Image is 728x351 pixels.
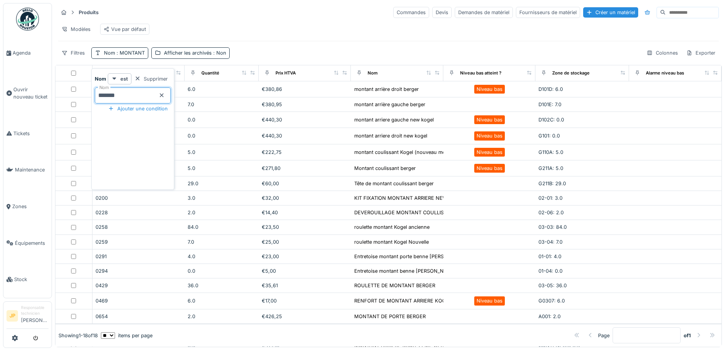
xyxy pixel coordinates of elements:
div: Exporter [683,47,719,58]
div: montant arriere droit new kogel [354,132,427,139]
span: G211A: 5.0 [538,165,563,171]
div: €5,00 [262,267,348,275]
div: Créer un matériel [583,7,638,18]
div: 7.0 [188,238,255,246]
div: items per page [101,332,152,339]
div: 7.0 [188,101,255,108]
div: 84.0 [188,223,255,231]
div: RENFORT DE MONTANT ARRIERE KOGEL [354,297,452,304]
span: : Non [212,50,226,56]
span: 03-03: 84.0 [538,224,567,230]
div: 0429 [96,282,182,289]
span: Ouvrir nouveau ticket [13,86,49,100]
div: 0469 [96,297,182,304]
div: Showing 1 - 18 of 18 [58,332,98,339]
div: €23,50 [262,223,348,231]
strong: est [120,75,128,82]
div: Afficher les archivés [164,49,226,57]
div: Montant coulissant berger [354,165,416,172]
div: MONTANT DE PORTE BERGER [354,313,426,320]
span: G110A: 5.0 [538,149,563,155]
div: montant arrière droit berger [354,86,419,93]
span: 03-04: 7.0 [538,239,563,245]
div: Niveau bas [477,132,503,139]
span: G101: 0.0 [538,133,560,139]
div: Niveau bas atteint ? [460,70,501,76]
div: 2.0 [188,313,255,320]
div: 6.0 [188,86,255,93]
div: 0259 [96,238,182,246]
div: €14,40 [262,209,348,216]
div: €17,00 [262,297,348,304]
div: Demandes de matériel [455,7,513,18]
div: €222,75 [262,149,348,156]
div: Commandes [393,7,429,18]
div: 5.0 [188,149,255,156]
strong: of 1 [684,332,691,339]
div: montant arriere gauche new kogel [354,116,434,123]
div: €25,00 [262,238,348,246]
strong: Produits [76,9,102,16]
span: Stock [14,276,49,283]
div: Niveau bas [477,86,503,93]
div: 2.0 [188,209,255,216]
div: 29.0 [188,180,255,187]
div: Niveau bas [477,165,503,172]
div: Fournisseurs de matériel [516,7,580,18]
div: 0258 [96,223,182,231]
strong: Nom [95,75,106,82]
span: D102C: 0.0 [538,117,564,123]
div: 0228 [96,209,182,216]
div: roulette montant Kogel ancienne [354,223,430,231]
div: Tête de montant coulissant berger [354,180,434,187]
div: Quantité [201,70,219,76]
span: 02-06: 2.0 [538,210,564,215]
span: D101D: 6.0 [538,86,563,92]
div: €380,86 [262,86,348,93]
div: Alarme niveau bas [646,70,684,76]
span: Équipements [15,239,49,247]
div: Colonnes [643,47,681,58]
div: €440,30 [262,116,348,123]
div: 36.0 [188,282,255,289]
span: Maintenance [15,166,49,173]
span: Agenda [13,49,49,57]
div: Nom [104,49,145,57]
label: Nom [98,84,110,91]
div: Supprimer [131,74,171,84]
div: Niveau bas [477,297,503,304]
div: Entretoise montant benne [PERSON_NAME] [354,267,457,275]
div: Modèles [58,24,94,35]
span: D101E: 7.0 [538,102,561,107]
div: Devis [432,7,452,18]
img: Badge_color-CXgf-gQk.svg [16,8,39,31]
div: 0291 [96,253,182,260]
div: Responsable technicien [21,305,49,317]
div: Ajouter une condition [105,104,171,114]
div: montant arrière gauche berger [354,101,425,108]
div: Filtres [58,47,88,58]
div: Niveau bas [477,149,503,156]
div: montant coulissant Kogel (nouveau modèle) [354,149,457,156]
div: ROULETTE DE MONTANT BERGER [354,282,435,289]
div: €271,80 [262,165,348,172]
div: 4.0 [188,253,255,260]
div: 6.0 [188,297,255,304]
span: G0307: 6.0 [538,298,565,304]
div: €35,61 [262,282,348,289]
div: €23,00 [262,253,348,260]
div: 0654 [96,313,182,320]
div: Vue par défaut [104,26,146,33]
span: 01-04: 0.0 [538,268,563,274]
div: DEVEROUILLAGE MONTANT COULLISSANT [354,209,457,216]
div: Prix HTVA [276,70,296,76]
span: 03-05: 36.0 [538,283,567,288]
div: 3.0 [188,194,255,202]
div: Nom [368,70,378,76]
div: €440,30 [262,132,348,139]
span: 02-01: 3.0 [538,195,563,201]
span: Zones [12,203,49,210]
div: 0.0 [188,267,255,275]
span: 01-01: 4.0 [538,254,561,259]
span: G211B: 29.0 [538,181,566,186]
